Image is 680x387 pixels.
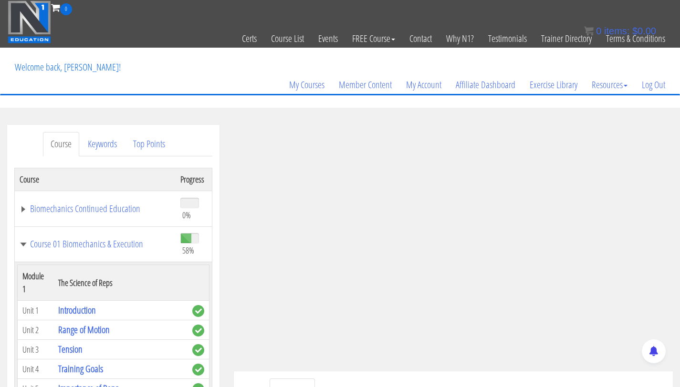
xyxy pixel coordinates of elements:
[192,305,204,317] span: complete
[235,15,264,62] a: Certs
[596,26,601,36] span: 0
[399,62,449,108] a: My Account
[192,364,204,376] span: complete
[632,26,638,36] span: $
[311,15,345,62] a: Events
[192,325,204,336] span: complete
[8,0,51,43] img: n1-education
[53,265,188,301] th: The Science of Reps
[58,362,103,375] a: Training Goals
[182,210,191,220] span: 0%
[264,15,311,62] a: Course List
[126,132,173,156] a: Top Points
[80,132,125,156] a: Keywords
[402,15,439,62] a: Contact
[635,62,672,108] a: Log Out
[599,15,672,62] a: Terms & Conditions
[58,323,110,336] a: Range of Motion
[176,168,212,191] th: Progress
[43,132,79,156] a: Course
[20,239,171,249] a: Course 01 Biomechanics & Execution
[18,265,53,301] th: Module 1
[18,301,53,320] td: Unit 1
[8,48,128,86] p: Welcome back, [PERSON_NAME]!
[182,245,194,255] span: 58%
[18,359,53,379] td: Unit 4
[584,26,594,36] img: icon11.png
[585,62,635,108] a: Resources
[584,26,656,36] a: 0 items: $0.00
[20,204,171,214] a: Biomechanics Continued Education
[345,15,402,62] a: FREE Course
[604,26,629,36] span: items:
[192,344,204,356] span: complete
[534,15,599,62] a: Trainer Directory
[18,320,53,340] td: Unit 2
[632,26,656,36] bdi: 0.00
[332,62,399,108] a: Member Content
[481,15,534,62] a: Testimonials
[282,62,332,108] a: My Courses
[58,343,83,356] a: Tension
[449,62,523,108] a: Affiliate Dashboard
[439,15,481,62] a: Why N1?
[51,1,72,14] a: 0
[58,304,96,316] a: Introduction
[523,62,585,108] a: Exercise Library
[18,340,53,359] td: Unit 3
[15,168,176,191] th: Course
[60,3,72,15] span: 0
